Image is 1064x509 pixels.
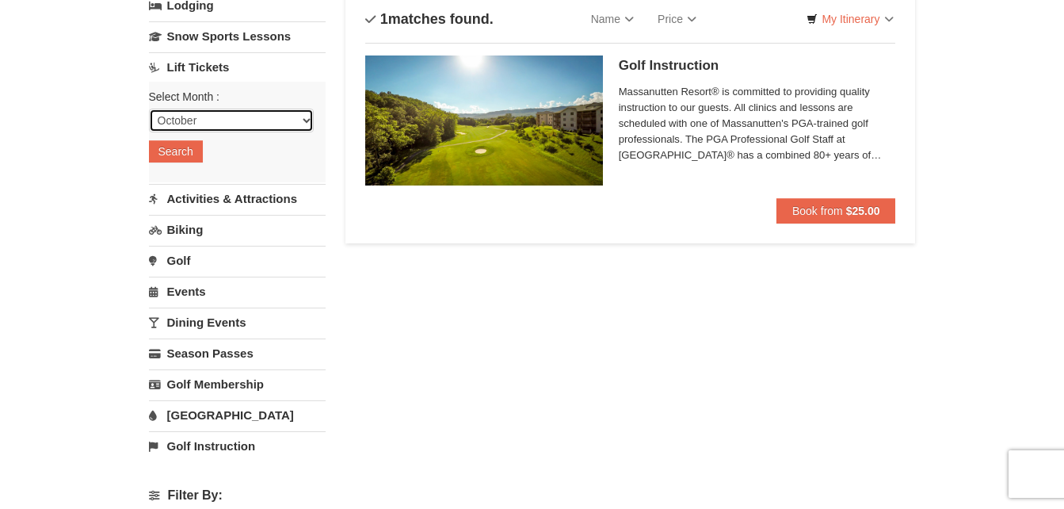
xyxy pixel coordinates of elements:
[149,431,326,461] a: Golf Instruction
[149,21,326,51] a: Snow Sports Lessons
[149,339,326,368] a: Season Passes
[149,89,314,105] label: Select Month :
[149,140,203,163] button: Search
[796,7,903,31] a: My Itinerary
[792,205,843,217] span: Book from
[619,84,896,163] span: Massanutten Resort® is committed to providing quality instruction to our guests. All clinics and ...
[149,52,326,82] a: Lift Tickets
[619,58,896,74] h5: Golf Instruction
[776,198,896,224] button: Book from $25.00
[846,205,880,217] strong: $25.00
[579,3,646,35] a: Name
[149,488,326,503] h4: Filter By:
[149,369,326,399] a: Golf Membership
[149,400,326,430] a: [GEOGRAPHIC_DATA]
[365,55,603,186] img: #5 @ Woodstone Meadows GC
[149,215,326,244] a: Biking
[646,3,708,35] a: Price
[380,11,388,27] span: 1
[149,308,326,337] a: Dining Events
[149,277,326,306] a: Events
[149,184,326,213] a: Activities & Attractions
[365,11,494,27] h4: matches found.
[149,246,326,275] a: Golf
